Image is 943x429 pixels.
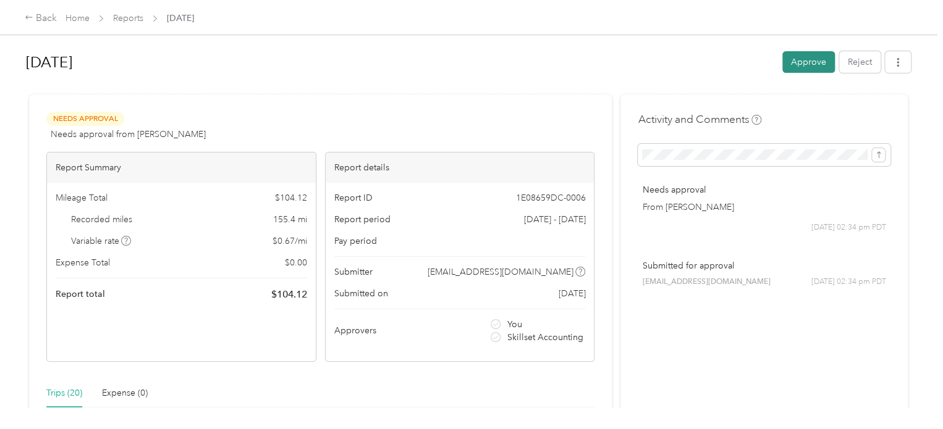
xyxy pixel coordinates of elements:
a: Reports [113,13,143,23]
p: Submitted for approval [642,259,886,272]
div: Back [25,11,57,26]
button: Reject [839,51,881,73]
p: From [PERSON_NAME] [642,201,886,214]
span: [DATE] 02:34 pm PDT [811,222,886,233]
span: Expense Total [56,256,110,269]
div: Report details [326,152,594,183]
a: Home [66,13,90,23]
span: $ 104.12 [271,287,307,302]
span: [DATE] 02:34 pm PDT [811,277,886,288]
span: Mileage Total [56,191,108,204]
div: Trips (20) [46,386,82,400]
span: Recorded miles [71,213,132,226]
span: You [507,318,522,331]
button: Approve [782,51,835,73]
span: Report period [334,213,391,226]
span: Needs Approval [46,112,124,126]
span: [DATE] [167,12,194,25]
span: 1E08659DC-0006 [515,191,585,204]
span: Pay period [334,235,377,248]
span: [EMAIL_ADDRESS][DOMAIN_NAME] [428,265,573,278]
span: Variable rate [71,235,132,248]
span: 155.4 mi [273,213,307,226]
span: Needs approval from [PERSON_NAME] [51,128,206,141]
span: Approvers [334,324,376,337]
span: [DATE] - [DATE] [523,213,585,226]
span: Submitter [334,265,373,278]
div: Report Summary [47,152,316,183]
span: Submitted on [334,287,388,300]
span: Skillset Accounting [507,331,583,344]
span: [EMAIL_ADDRESS][DOMAIN_NAME] [642,277,770,288]
p: Needs approval [642,183,886,196]
span: $ 104.12 [275,191,307,204]
h1: Sep 2025 [26,48,774,77]
div: Expense (0) [102,386,148,400]
h4: Activity and Comments [638,112,761,127]
span: Report total [56,288,105,301]
span: $ 0.00 [285,256,307,269]
iframe: Everlance-gr Chat Button Frame [874,360,943,429]
span: Report ID [334,191,373,204]
span: [DATE] [558,287,585,300]
span: $ 0.67 / mi [273,235,307,248]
